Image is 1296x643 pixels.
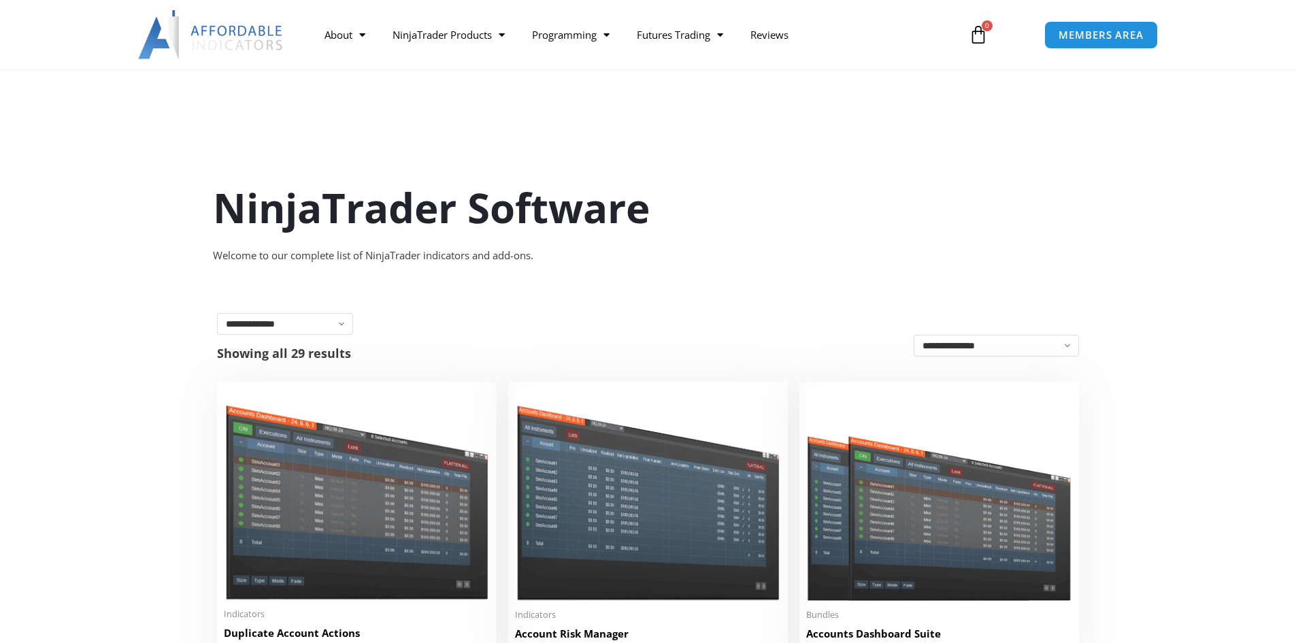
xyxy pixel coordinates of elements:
[982,20,993,31] span: 0
[1044,21,1158,49] a: MEMBERS AREA
[623,19,737,50] a: Futures Trading
[213,179,1084,236] h1: NinjaTrader Software
[224,626,490,640] h2: Duplicate Account Actions
[224,608,490,620] span: Indicators
[806,389,1072,601] img: Accounts Dashboard Suite
[213,246,1084,265] div: Welcome to our complete list of NinjaTrader indicators and add-ons.
[806,627,1072,641] h2: Accounts Dashboard Suite
[379,19,518,50] a: NinjaTrader Products
[737,19,802,50] a: Reviews
[515,627,781,641] h2: Account Risk Manager
[914,335,1079,357] select: Shop order
[518,19,623,50] a: Programming
[311,19,379,50] a: About
[311,19,953,50] nav: Menu
[515,389,781,600] img: Account Risk Manager
[806,609,1072,621] span: Bundles
[217,347,351,359] p: Showing all 29 results
[515,609,781,621] span: Indicators
[138,10,284,59] img: LogoAI | Affordable Indicators – NinjaTrader
[948,15,1008,54] a: 0
[224,389,490,600] img: Duplicate Account Actions
[1059,30,1144,40] span: MEMBERS AREA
